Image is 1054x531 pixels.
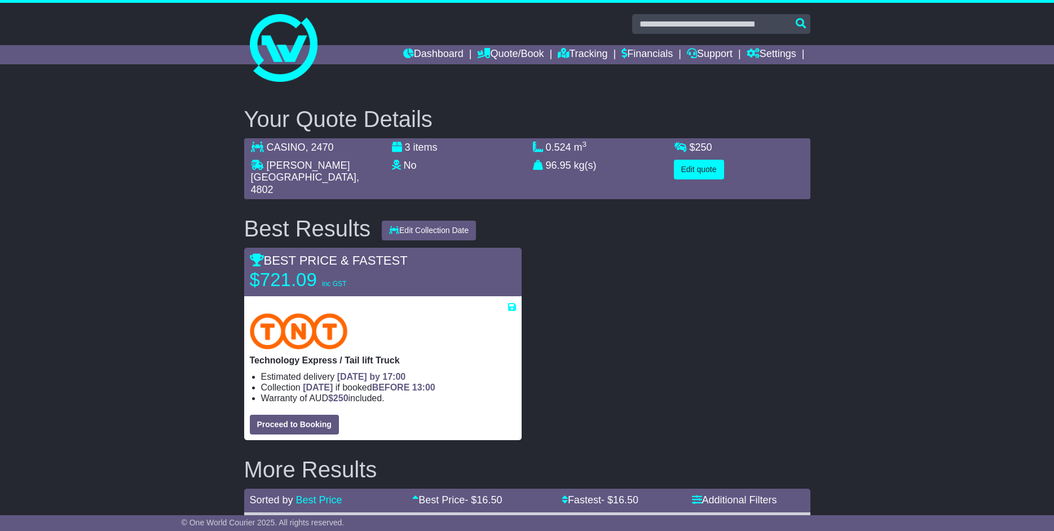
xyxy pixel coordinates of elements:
[413,142,438,153] span: items
[261,371,516,382] li: Estimated delivery
[465,494,502,506] span: - $
[250,415,339,435] button: Proceed to Booking
[244,107,810,131] h2: Your Quote Details
[322,280,346,288] span: inc GST
[687,45,733,64] a: Support
[306,142,334,153] span: , 2470
[250,313,348,349] img: TNT Domestic: Technology Express / Tail lift Truck
[328,393,349,403] span: $
[267,142,306,153] span: CASINO
[251,160,356,183] span: [PERSON_NAME][GEOGRAPHIC_DATA]
[621,45,673,64] a: Financials
[674,160,724,179] button: Edit quote
[303,383,333,392] span: [DATE]
[574,160,597,171] span: kg(s)
[250,269,391,291] p: $721.09
[303,383,435,392] span: if booked
[403,45,464,64] a: Dashboard
[250,494,293,506] span: Sorted by
[382,221,476,240] button: Edit Collection Date
[250,355,516,366] p: Technology Express / Tail lift Truck
[261,393,516,403] li: Warranty of AUD included.
[562,494,638,506] a: Fastest- $16.50
[250,253,408,267] span: BEST PRICE & FASTEST
[296,494,342,506] a: Best Price
[412,383,435,392] span: 13:00
[405,142,411,153] span: 3
[546,142,571,153] span: 0.524
[477,45,544,64] a: Quote/Book
[692,494,777,506] a: Additional Filters
[574,142,587,153] span: m
[613,494,638,506] span: 16.50
[747,45,796,64] a: Settings
[239,216,377,241] div: Best Results
[244,457,810,482] h2: More Results
[337,372,406,381] span: [DATE] by 17:00
[477,494,502,506] span: 16.50
[695,142,712,153] span: 250
[261,382,516,393] li: Collection
[583,140,587,148] sup: 3
[412,494,502,506] a: Best Price- $16.50
[333,393,349,403] span: 250
[372,383,410,392] span: BEFORE
[404,160,417,171] span: No
[251,172,359,195] span: , 4802
[558,45,607,64] a: Tracking
[546,160,571,171] span: 96.95
[601,494,638,506] span: - $
[690,142,712,153] span: $
[182,518,345,527] span: © One World Courier 2025. All rights reserved.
